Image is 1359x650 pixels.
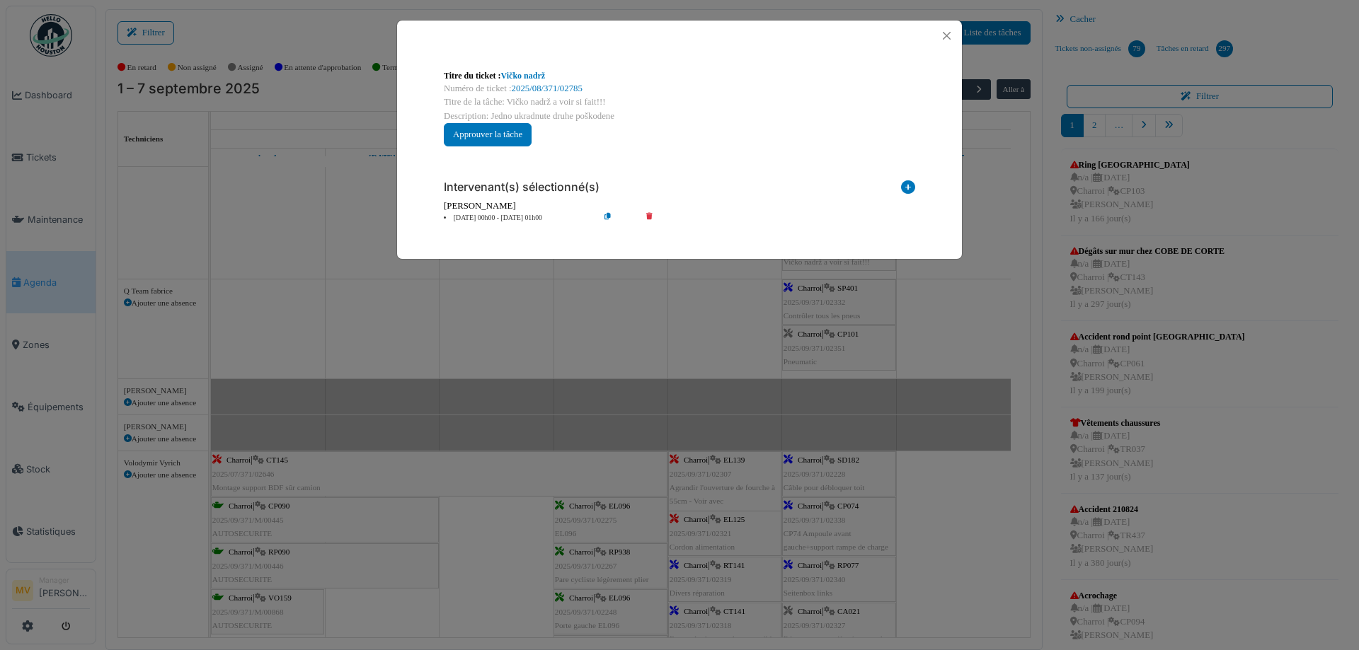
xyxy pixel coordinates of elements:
div: Titre du ticket : [444,69,915,82]
li: [DATE] 00h00 - [DATE] 01h00 [437,213,599,224]
div: [PERSON_NAME] [444,199,915,213]
h6: Intervenant(s) sélectionné(s) [444,180,600,194]
a: Vičko nadrž [501,71,546,81]
a: 2025/08/371/02785 [512,83,583,93]
button: Close [937,26,956,45]
button: Approuver la tâche [444,123,532,146]
div: Numéro de ticket : [444,82,915,95]
i: Ajouter [901,180,915,199]
div: Description: Jedno ukradnute druhe poškodene [444,110,915,123]
div: Titre de la tâche: Vičko nadrž a voir si fait!!! [444,95,915,109]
